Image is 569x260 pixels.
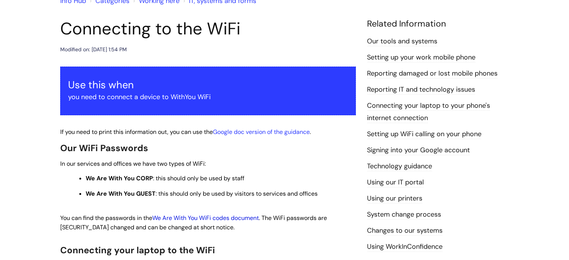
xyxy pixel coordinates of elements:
[86,174,244,182] span: : this should only be used by staff
[367,210,441,220] a: System change process
[367,37,437,46] a: Our tools and systems
[213,128,310,136] a: Google doc version of the guidance
[367,129,481,139] a: Setting up WiFi calling on your phone
[68,79,348,91] h3: Use this when
[86,174,153,182] strong: We Are With You CORP
[367,162,432,171] a: Technology guidance
[60,244,215,256] span: Connecting your laptop to the WiFi
[367,69,498,79] a: Reporting damaged or lost mobile phones
[60,142,148,154] span: Our WiFi Passwords
[367,226,443,236] a: Changes to our systems
[367,85,475,95] a: Reporting IT and technology issues
[86,190,156,198] strong: We Are With You GUEST
[367,19,509,29] h4: Related Information
[367,101,490,123] a: Connecting your laptop to your phone's internet connection
[60,160,206,168] span: In our services and offices we have two types of WiFi:
[367,53,475,62] a: Setting up your work mobile phone
[60,214,327,231] span: You can find the passwords in the . The WiFi passwords are [SECURITY_DATA] changed and can be cha...
[60,128,311,136] span: If you need to print this information out, you can use the .
[367,194,422,204] a: Using our printers
[367,242,443,252] a: Using WorkInConfidence
[367,178,424,187] a: Using our IT portal
[367,146,470,155] a: Signing into your Google account
[86,190,318,198] span: : this should only be used by visitors to services and offices
[60,45,127,54] div: Modified on: [DATE] 1:54 PM
[68,91,348,103] p: you need to connect a device to WithYou WiFi
[152,214,259,222] a: We Are With You WiFi codes document
[60,19,356,39] h1: Connecting to the WiFi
